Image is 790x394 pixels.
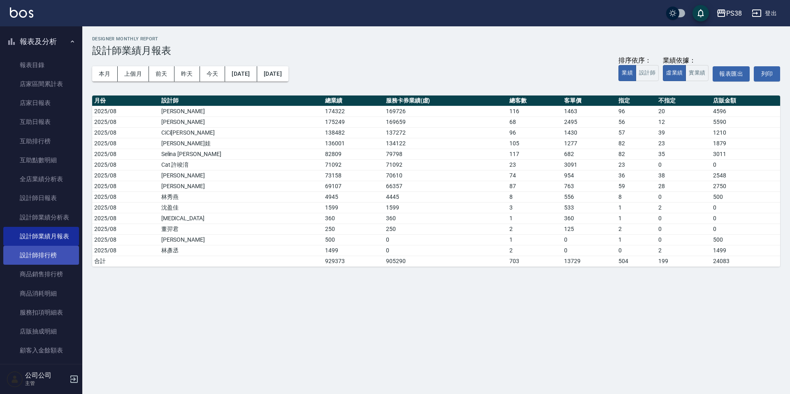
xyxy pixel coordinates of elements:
[3,112,79,131] a: 互助日報表
[748,6,780,21] button: 登出
[656,224,711,234] td: 0
[711,138,780,149] td: 1879
[562,256,617,266] td: 13729
[159,106,323,117] td: [PERSON_NAME]
[711,245,780,256] td: 1499
[562,213,617,224] td: 360
[384,149,507,159] td: 79798
[323,138,383,149] td: 136001
[507,149,562,159] td: 117
[616,224,656,234] td: 2
[159,234,323,245] td: [PERSON_NAME]
[507,181,562,191] td: 87
[3,303,79,322] a: 服務扣項明細表
[92,224,159,234] td: 2025/08
[3,360,79,379] a: 每日非現金明細
[92,138,159,149] td: 2025/08
[3,170,79,189] a: 全店業績分析表
[507,138,562,149] td: 105
[159,117,323,127] td: [PERSON_NAME]
[323,181,383,191] td: 69107
[92,213,159,224] td: 2025/08
[92,245,159,256] td: 2025/08
[656,170,711,181] td: 38
[507,213,562,224] td: 1
[384,96,507,106] th: 服務卡券業績(虛)
[159,127,323,138] td: CiCi[PERSON_NAME]
[384,191,507,202] td: 4445
[384,170,507,181] td: 70610
[384,138,507,149] td: 134122
[384,224,507,234] td: 250
[159,191,323,202] td: 林秀燕
[159,96,323,106] th: 設計師
[616,117,656,127] td: 56
[507,202,562,213] td: 3
[384,202,507,213] td: 1599
[92,170,159,181] td: 2025/08
[711,202,780,213] td: 0
[656,256,711,266] td: 199
[3,189,79,207] a: 設計師日報表
[711,213,780,224] td: 0
[711,191,780,202] td: 500
[656,159,711,170] td: 0
[562,224,617,234] td: 125
[92,181,159,191] td: 2025/08
[384,181,507,191] td: 66357
[618,56,659,65] div: 排序依序：
[384,117,507,127] td: 169659
[323,213,383,224] td: 360
[616,170,656,181] td: 36
[711,181,780,191] td: 2750
[92,234,159,245] td: 2025/08
[754,66,780,82] button: 列印
[507,117,562,127] td: 68
[656,106,711,117] td: 20
[159,213,323,224] td: [MEDICAL_DATA]
[562,181,617,191] td: 763
[692,5,709,21] button: save
[616,96,656,106] th: 指定
[92,202,159,213] td: 2025/08
[656,117,711,127] td: 12
[507,106,562,117] td: 116
[3,246,79,265] a: 設計師排行榜
[92,127,159,138] td: 2025/08
[685,65,709,81] button: 實業績
[711,106,780,117] td: 4596
[507,170,562,181] td: 74
[711,256,780,266] td: 24083
[118,66,149,82] button: 上個月
[25,371,67,380] h5: 公司公司
[562,245,617,256] td: 0
[562,159,617,170] td: 3091
[711,234,780,245] td: 500
[92,96,159,106] th: 月份
[323,224,383,234] td: 250
[92,149,159,159] td: 2025/08
[616,256,656,266] td: 504
[656,127,711,138] td: 39
[663,56,709,65] div: 業績依據：
[3,132,79,151] a: 互助排行榜
[159,149,323,159] td: Selina [PERSON_NAME]
[616,213,656,224] td: 1
[92,66,118,82] button: 本月
[323,117,383,127] td: 175249
[656,149,711,159] td: 35
[92,117,159,127] td: 2025/08
[618,65,636,81] button: 業績
[562,191,617,202] td: 556
[200,66,225,82] button: 今天
[713,66,750,82] button: 報表匯出
[323,234,383,245] td: 500
[323,127,383,138] td: 138482
[507,159,562,170] td: 23
[92,256,159,266] td: 合計
[323,170,383,181] td: 73158
[159,245,323,256] td: 林彥丞
[656,138,711,149] td: 23
[3,341,79,360] a: 顧客入金餘額表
